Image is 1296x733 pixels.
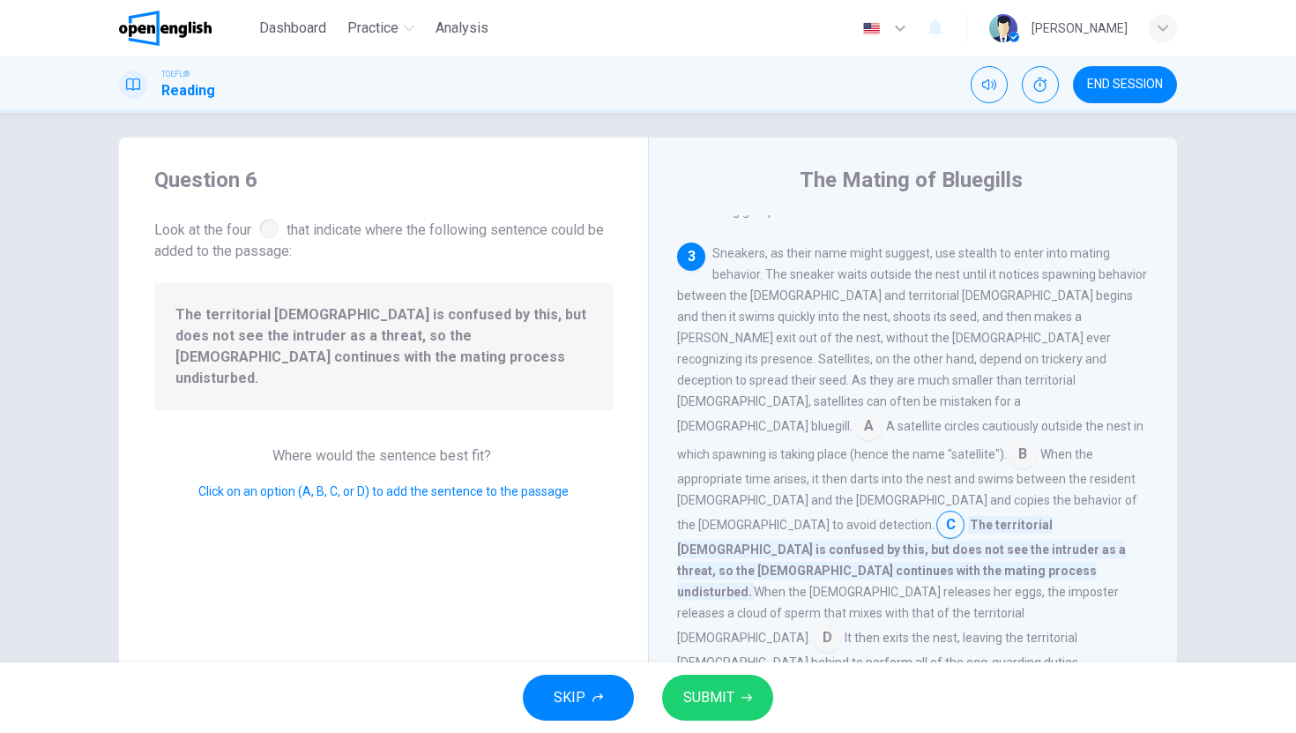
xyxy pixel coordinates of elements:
[198,484,569,498] span: Click on an option (A, B, C, or D) to add the sentence to the passage
[523,675,634,721] button: SKIP
[662,675,773,721] button: SUBMIT
[428,12,495,44] button: Analysis
[259,18,326,39] span: Dashboard
[989,14,1017,42] img: Profile picture
[161,80,215,101] h1: Reading
[119,11,252,46] a: OpenEnglish logo
[554,685,585,710] span: SKIP
[154,166,613,194] h4: Question 6
[971,66,1008,103] div: Mute
[1087,78,1163,92] span: END SESSION
[1073,66,1177,103] button: END SESSION
[119,11,212,46] img: OpenEnglish logo
[1009,440,1037,468] span: B
[800,166,1023,194] h4: The Mating of Bluegills
[347,18,398,39] span: Practice
[175,304,592,389] span: The territorial [DEMOGRAPHIC_DATA] is confused by this, but does not see the intruder as a threat...
[252,12,333,44] button: Dashboard
[161,68,190,80] span: TOEFL®
[154,215,613,262] span: Look at the four that indicate where the following sentence could be added to the passage:
[1022,66,1059,103] div: Show
[272,447,495,464] span: Where would the sentence best fit?
[677,631,1081,669] span: It then exits the nest, leaving the territorial [DEMOGRAPHIC_DATA] behind to perform all of the e...
[1032,18,1128,39] div: [PERSON_NAME]
[677,419,1143,461] span: A satellite circles cautiously outside the nest in which spawning is taking place (hence the name...
[936,511,965,539] span: C
[436,18,488,39] span: Analysis
[854,412,883,440] span: A
[860,22,883,35] img: en
[340,12,421,44] button: Practice
[677,243,705,271] div: 3
[813,624,841,652] span: D
[683,685,734,710] span: SUBMIT
[677,585,1119,645] span: When the [DEMOGRAPHIC_DATA] releases her eggs, the imposter releases a cloud of sperm that mixes ...
[677,246,1147,433] span: Sneakers, as their name might suggest, use stealth to enter into mating behavior. The sneaker wai...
